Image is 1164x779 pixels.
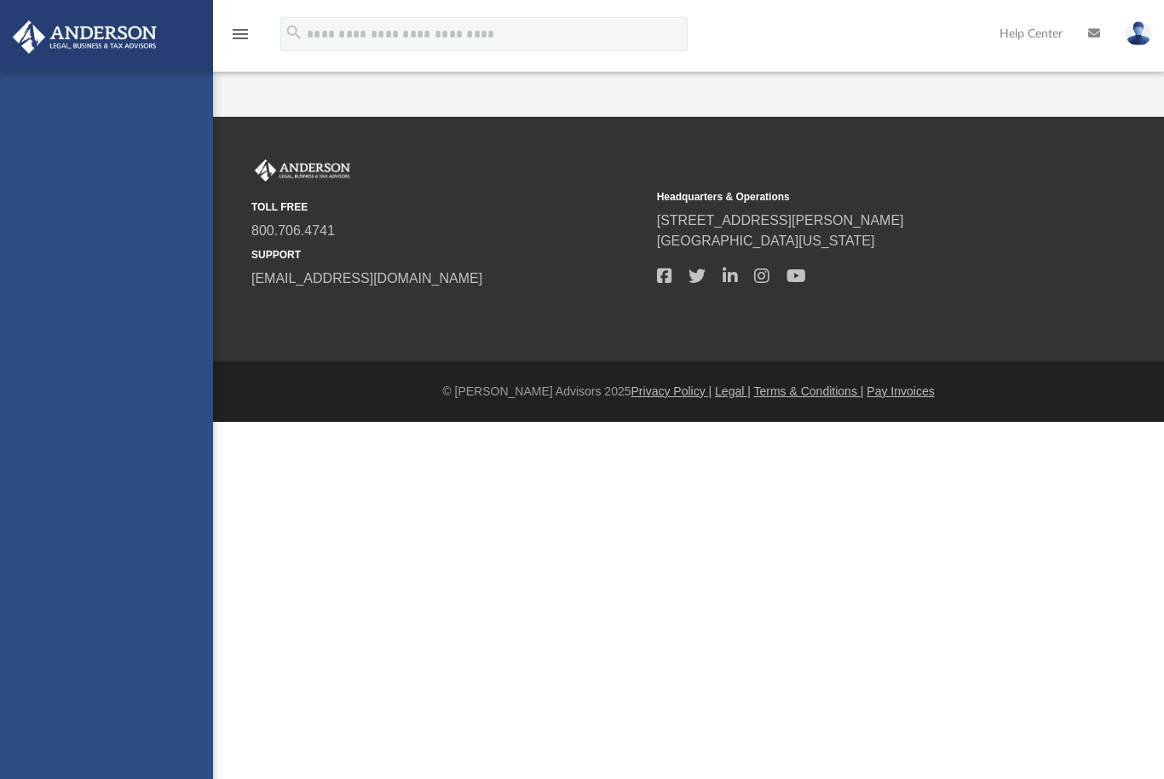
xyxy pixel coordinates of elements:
[1126,21,1151,46] img: User Pic
[754,384,864,398] a: Terms & Conditions |
[251,159,354,182] img: Anderson Advisors Platinum Portal
[230,24,251,44] i: menu
[213,383,1164,401] div: © [PERSON_NAME] Advisors 2025
[715,384,751,398] a: Legal |
[251,199,645,215] small: TOLL FREE
[657,213,904,228] a: [STREET_ADDRESS][PERSON_NAME]
[867,384,934,398] a: Pay Invoices
[251,223,335,238] a: 800.706.4741
[251,271,482,286] a: [EMAIL_ADDRESS][DOMAIN_NAME]
[230,32,251,44] a: menu
[285,23,303,42] i: search
[8,20,162,54] img: Anderson Advisors Platinum Portal
[631,384,712,398] a: Privacy Policy |
[251,247,645,263] small: SUPPORT
[657,234,875,248] a: [GEOGRAPHIC_DATA][US_STATE]
[657,189,1051,205] small: Headquarters & Operations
